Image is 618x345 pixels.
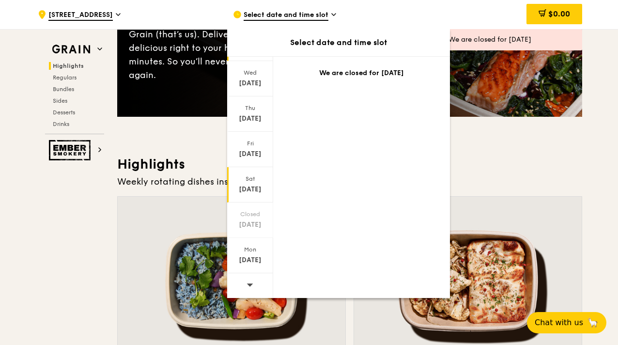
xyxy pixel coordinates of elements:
[229,220,272,230] div: [DATE]
[227,37,450,48] div: Select date and time slot
[229,175,272,183] div: Sat
[244,10,328,21] span: Select date and time slot
[229,255,272,265] div: [DATE]
[229,78,272,88] div: [DATE]
[229,140,272,147] div: Fri
[285,68,438,78] div: We are closed for [DATE]
[53,74,77,81] span: Regulars
[53,121,69,127] span: Drinks
[53,97,67,104] span: Sides
[448,35,574,45] div: We are closed for [DATE]
[535,317,583,329] span: Chat with us
[53,63,84,69] span: Highlights
[229,246,272,253] div: Mon
[229,185,272,194] div: [DATE]
[229,104,272,112] div: Thu
[49,140,93,160] img: Ember Smokery web logo
[229,210,272,218] div: Closed
[53,86,74,93] span: Bundles
[117,156,582,173] h3: Highlights
[229,114,272,124] div: [DATE]
[527,312,606,333] button: Chat with us🦙
[548,9,570,18] span: $0.00
[117,175,582,188] div: Weekly rotating dishes inspired by flavours from around the world.
[49,41,93,58] img: Grain web logo
[229,69,272,77] div: Wed
[53,109,75,116] span: Desserts
[129,0,350,82] div: There are Michelin-star restaurants, hawker centres, comforting home-cooked classics… and Grain (...
[48,10,113,21] span: [STREET_ADDRESS]
[229,149,272,159] div: [DATE]
[587,317,599,329] span: 🦙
